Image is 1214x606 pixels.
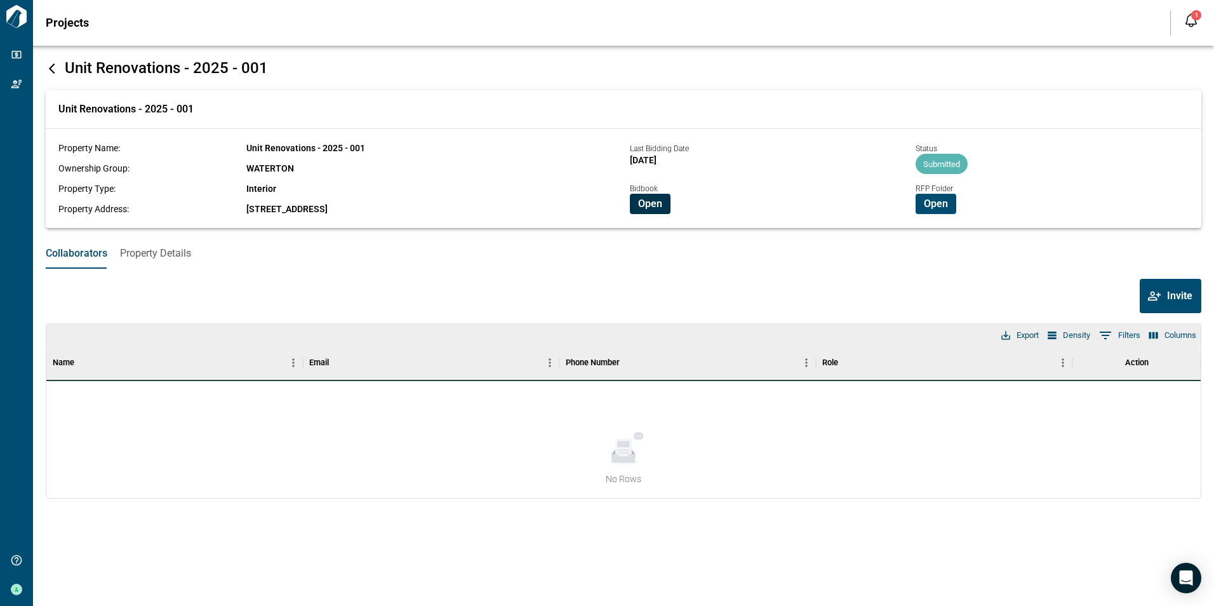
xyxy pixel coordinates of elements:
div: Name [46,345,303,380]
button: Open [630,194,670,214]
span: RFP Folder [916,184,953,193]
span: Property Name: [58,143,120,153]
div: Phone Number [566,345,620,380]
span: Status [916,144,937,153]
button: Open notification feed [1181,10,1201,30]
div: Role [816,345,1072,380]
button: Export [998,327,1042,344]
div: Action [1125,345,1149,380]
span: Submitted [916,159,968,169]
span: Invite [1167,290,1192,302]
span: Unit Renovations - 2025 - 001 [65,59,268,77]
span: Open [924,198,948,210]
button: Menu [1053,353,1072,372]
a: Open [630,197,670,209]
span: Last Bidding Date [630,144,689,153]
button: Menu [540,353,559,372]
div: Open Intercom Messenger [1171,563,1201,593]
div: Phone Number [559,345,816,380]
button: Sort [329,354,347,372]
div: Name [53,345,74,380]
div: Role [822,345,838,380]
span: Interior [246,184,276,194]
span: Open [638,198,662,210]
span: Property Type: [58,184,116,194]
button: Menu [797,353,816,372]
div: Action [1072,345,1201,380]
span: [STREET_ADDRESS] [246,204,328,214]
span: Property Details [120,247,191,260]
button: Show filters [1096,325,1144,346]
span: Collaborators [46,247,107,260]
span: Bidbook [630,184,658,193]
span: Unit Renovations - 2025 - 001 [246,143,365,153]
span: [DATE] [630,155,657,165]
button: Sort [74,354,92,372]
span: Unit Renovations - 2025 - 001 [58,103,194,116]
button: Select columns [1146,327,1199,344]
button: Sort [620,354,637,372]
div: Email [309,345,329,380]
button: Menu [284,353,303,372]
span: 1 [1195,12,1198,18]
a: Open [916,197,956,209]
span: Property Address: [58,204,129,214]
span: WATERTON [246,163,294,173]
div: base tabs [33,238,1214,269]
span: No Rows [606,473,641,485]
div: Email [303,345,559,380]
span: Projects [46,17,89,29]
button: Invite [1140,279,1201,313]
span: Ownership Group: [58,163,130,173]
button: Density [1044,327,1093,344]
button: Sort [838,354,856,372]
button: Open [916,194,956,214]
